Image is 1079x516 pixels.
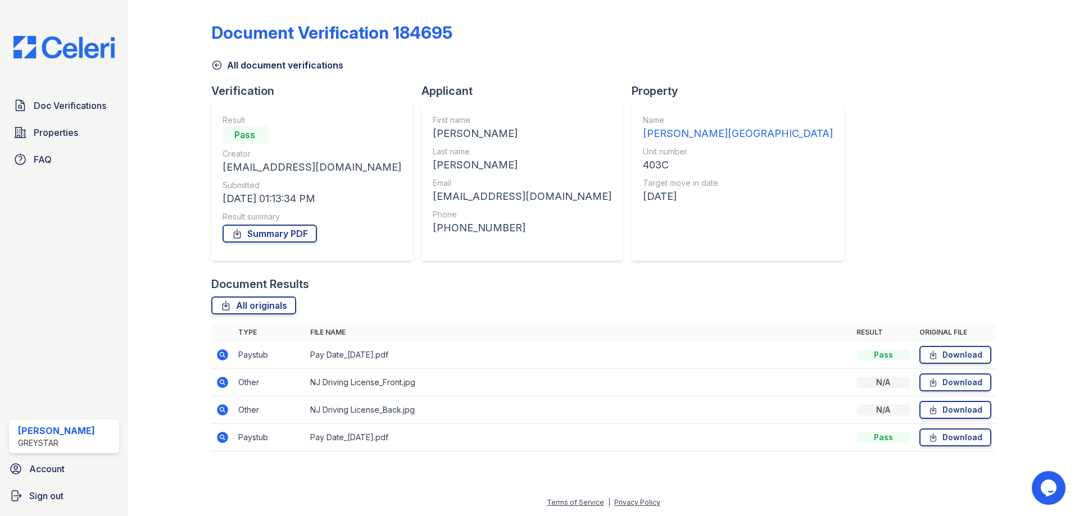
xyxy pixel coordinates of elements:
[919,346,991,364] a: Download
[18,424,95,437] div: [PERSON_NAME]
[614,498,660,506] a: Privacy Policy
[9,148,119,171] a: FAQ
[9,121,119,144] a: Properties
[1032,471,1068,505] iframe: chat widget
[306,424,852,451] td: Pay Date_[DATE].pdf
[856,432,910,443] div: Pass
[433,157,611,173] div: [PERSON_NAME]
[306,369,852,396] td: NJ Driving License_Front.jpg
[856,404,910,415] div: N/A
[223,159,401,175] div: [EMAIL_ADDRESS][DOMAIN_NAME]
[433,146,611,157] div: Last name
[223,180,401,191] div: Submitted
[919,373,991,391] a: Download
[34,126,78,139] span: Properties
[433,177,611,189] div: Email
[433,189,611,204] div: [EMAIL_ADDRESS][DOMAIN_NAME]
[4,36,124,58] img: CE_Logo_Blue-a8612792a0a2168367f1c8372b55b34899dd931a85d93a1a3d3e32e68fde9ad4.png
[643,157,833,173] div: 403C
[856,377,910,388] div: N/A
[919,401,991,419] a: Download
[211,22,452,43] div: Document Verification 184695
[608,498,610,506] div: |
[915,323,996,341] th: Original file
[643,146,833,157] div: Unit number
[4,485,124,507] a: Sign out
[29,462,65,476] span: Account
[34,153,52,166] span: FAQ
[211,276,309,292] div: Document Results
[433,209,611,220] div: Phone
[223,126,268,144] div: Pass
[223,225,317,243] a: Summary PDF
[223,191,401,207] div: [DATE] 01:13:34 PM
[433,126,611,141] div: [PERSON_NAME]
[856,349,910,360] div: Pass
[223,148,401,159] div: Creator
[234,424,306,451] td: Paystub
[4,458,124,480] a: Account
[211,83,421,99] div: Verification
[643,115,833,126] div: Name
[306,323,852,341] th: File name
[9,94,119,117] a: Doc Verifications
[919,428,991,446] a: Download
[643,126,833,141] div: [PERSON_NAME][GEOGRAPHIC_DATA]
[234,341,306,369] td: Paystub
[643,177,833,189] div: Target move in date
[29,489,64,503] span: Sign out
[632,83,853,99] div: Property
[547,498,604,506] a: Terms of Service
[18,437,95,449] div: Greystar
[223,115,401,126] div: Result
[234,323,306,341] th: Type
[306,396,852,424] td: NJ Driving License_Back.jpg
[852,323,915,341] th: Result
[223,211,401,222] div: Result summary
[433,115,611,126] div: First name
[421,83,632,99] div: Applicant
[234,396,306,424] td: Other
[306,341,852,369] td: Pay Date_[DATE].pdf
[211,58,343,72] a: All document verifications
[433,220,611,236] div: [PHONE_NUMBER]
[34,99,106,112] span: Doc Verifications
[643,115,833,141] a: Name [PERSON_NAME][GEOGRAPHIC_DATA]
[234,369,306,396] td: Other
[643,189,833,204] div: [DATE]
[211,296,296,314] a: All originals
